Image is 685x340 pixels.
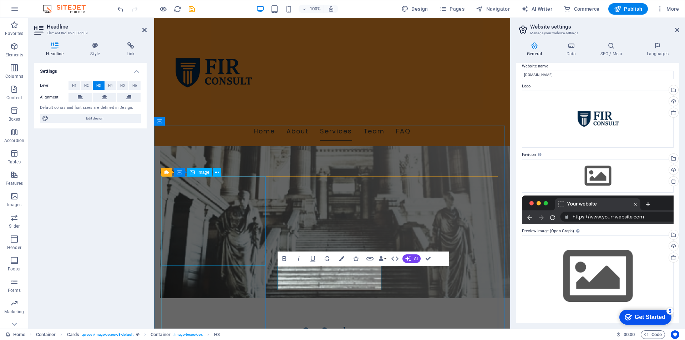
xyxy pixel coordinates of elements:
[5,73,23,79] p: Columns
[561,3,603,15] button: Commerce
[278,252,291,266] button: Bold (Ctrl+B)
[414,257,418,261] span: AI
[34,63,147,76] h4: Settings
[522,151,674,159] label: Favicon
[401,5,428,12] span: Design
[40,114,141,123] button: Edit design
[173,5,182,13] i: Reload page
[473,3,513,15] button: Navigator
[614,5,642,12] span: Publish
[173,330,203,339] span: . image-boxes-box
[105,81,117,90] button: H4
[36,330,220,339] nav: breadcrumb
[7,245,21,250] p: Header
[641,330,665,339] button: Code
[108,81,113,90] span: H4
[521,5,552,12] span: AI Writer
[522,227,674,235] label: Preview Image (Open Graph)
[72,81,77,90] span: H1
[188,5,196,13] i: Save (Ctrl+S)
[116,5,125,13] button: undo
[41,5,95,13] img: Editor Logo
[47,30,132,36] h3: Element #ed-896037609
[159,5,167,13] button: Click here to leave preview mode and continue editing
[654,3,682,15] button: More
[96,81,101,90] span: H3
[421,252,435,266] button: Confirm (Ctrl+⏎)
[82,330,133,339] span: . preset-image-boxes-v3-default
[399,3,431,15] div: Design (Ctrl+Alt+Y)
[644,330,662,339] span: Code
[78,42,115,57] h4: Style
[320,252,334,266] button: Strikethrough
[555,42,589,57] h4: Data
[40,93,68,102] label: Alignment
[522,235,674,317] div: Select files from the file manager, stock photos, or upload file(s)
[9,116,20,122] p: Boxes
[402,254,421,263] button: AI
[93,81,105,90] button: H3
[6,330,25,339] a: Click to cancel selection. Double-click to open Pages
[81,81,92,90] button: H2
[19,8,50,14] div: Get Started
[4,138,24,143] p: Accordion
[9,223,20,229] p: Slider
[129,81,141,90] button: H6
[335,252,348,266] button: Colors
[530,24,679,30] h2: Website settings
[6,181,23,186] p: Features
[349,252,362,266] button: Icons
[7,202,22,208] p: Images
[656,5,679,12] span: More
[67,330,79,339] span: Click to select. Double-click to edit
[8,159,21,165] p: Tables
[4,309,24,315] p: Marketing
[328,6,334,12] i: On resize automatically adjust zoom level to fit chosen device.
[132,81,137,90] span: H6
[115,42,147,57] h4: Link
[440,5,465,12] span: Pages
[68,81,80,90] button: H1
[629,332,630,337] span: :
[476,5,510,12] span: Navigator
[8,288,21,293] p: Forms
[564,5,600,12] span: Commerce
[309,5,321,13] h6: 100%
[117,81,128,90] button: H5
[522,62,674,71] label: Website name
[5,52,24,58] p: Elements
[671,330,679,339] button: Usercentrics
[299,5,324,13] button: 100%
[624,330,635,339] span: 00 00
[437,3,467,15] button: Pages
[84,81,89,90] span: H2
[4,4,56,19] div: Get Started 5 items remaining, 0% complete
[363,252,377,266] button: Link
[306,252,320,266] button: Underline (Ctrl+U)
[522,159,674,193] div: Select files from the file manager, stock photos, or upload file(s)
[522,71,674,79] input: Name...
[388,252,402,266] button: HTML
[40,105,141,111] div: Default colors and font sizes are defined in Design.
[173,5,182,13] button: reload
[608,3,648,15] button: Publish
[51,114,139,123] span: Edit design
[516,42,555,57] h4: General
[292,252,305,266] button: Italic (Ctrl+I)
[6,95,22,101] p: Content
[40,81,68,90] label: Level
[399,3,431,15] button: Design
[51,1,58,9] div: 5
[377,252,387,266] button: Data Bindings
[198,170,209,174] span: Image
[8,266,21,272] p: Footer
[187,5,196,13] button: save
[522,82,674,91] label: Logo
[136,333,139,336] i: This element is a customizable preset
[36,330,56,339] span: Click to select. Double-click to edit
[518,3,555,15] button: AI Writer
[636,42,679,57] h4: Languages
[589,42,636,57] h4: SEO / Meta
[116,5,125,13] i: Undo: Edit headline (Ctrl+Z)
[151,330,171,339] span: Click to select. Double-click to edit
